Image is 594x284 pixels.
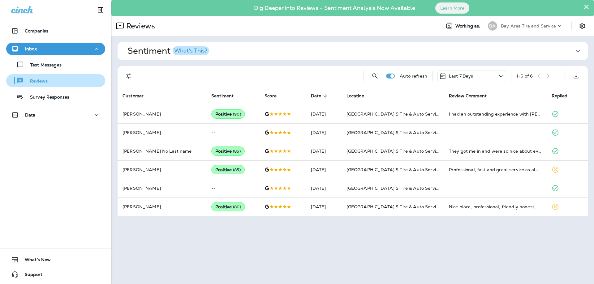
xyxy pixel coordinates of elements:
span: [GEOGRAPHIC_DATA] S Tire & Auto Service [346,185,441,191]
div: Positive [211,202,245,211]
td: [DATE] [306,197,342,216]
div: 1 - 6 of 6 [516,74,533,78]
span: Date [311,93,329,99]
span: ( 80 ) [233,204,241,210]
div: They got me in and were so nice about everything! will definitely go back! [449,148,541,154]
span: Review Comment [449,93,495,99]
span: Sentiment [211,93,242,99]
div: Nice place, professional, friendly honest, people! [449,204,541,210]
span: What's New [19,257,51,265]
button: Collapse Sidebar [92,4,109,16]
span: Support [19,272,42,279]
p: Inbox [25,46,37,51]
p: Auto refresh [400,74,427,78]
span: Score [265,93,285,99]
span: Score [265,93,277,99]
span: ( 90 ) [233,112,241,117]
span: [GEOGRAPHIC_DATA] S Tire & Auto Service [346,204,441,210]
button: Inbox [6,43,105,55]
button: What's New [6,253,105,266]
span: ( 85 ) [233,167,241,172]
div: What's This? [174,48,207,53]
td: [DATE] [306,142,342,160]
p: Bay Area Tire and Service [501,23,556,28]
p: Reviews [24,78,48,84]
div: Positive [211,109,245,119]
div: Positive [211,165,245,174]
span: Customer [123,93,152,99]
span: Location [346,93,372,99]
p: Last 7 Days [449,74,473,78]
span: Working as: [455,23,482,29]
button: SentimentWhat's This? [123,42,593,60]
button: Learn More [435,2,469,14]
button: Filters [123,70,135,82]
p: Data [25,112,36,117]
h1: Sentiment [127,46,209,56]
p: Survey Responses [24,95,69,100]
div: BA [488,21,497,31]
p: [PERSON_NAME] [123,204,201,209]
p: Companies [25,28,48,33]
td: -- [206,179,260,197]
p: [PERSON_NAME] [123,130,201,135]
button: What's This? [173,46,209,55]
span: [GEOGRAPHIC_DATA] S Tire & Auto Service [346,148,441,154]
div: Professional, fast and great service as always! [449,167,541,173]
button: Search Reviews [369,70,381,82]
span: Replied [552,93,568,99]
div: I had an outstanding experience with Joe at Bay Area Point Tires. When a tire on my car completel... [449,111,541,117]
button: Text Messages [6,58,105,71]
button: Data [6,109,105,121]
p: [PERSON_NAME] [123,167,201,172]
span: Date [311,93,321,99]
button: Export as CSV [570,70,582,82]
span: [GEOGRAPHIC_DATA] S Tire & Auto Service [346,167,441,172]
span: Location [346,93,364,99]
p: Text Messages [24,62,62,68]
td: [DATE] [306,105,342,123]
div: Positive [211,146,245,156]
span: [GEOGRAPHIC_DATA] S Tire & Auto Service [346,111,441,117]
td: [DATE] [306,160,342,179]
span: ( 85 ) [233,149,241,154]
span: [GEOGRAPHIC_DATA] S Tire & Auto Service [346,130,441,135]
button: Support [6,268,105,281]
button: Settings [577,20,588,32]
td: [DATE] [306,179,342,197]
button: Close [583,2,589,12]
p: Dig Deeper into Reviews - Sentiment Analysis Now Available [236,7,433,9]
button: Survey Responses [6,90,105,103]
button: Reviews [6,74,105,87]
span: Review Comment [449,93,487,99]
td: -- [206,123,260,142]
span: Customer [123,93,144,99]
span: Sentiment [211,93,234,99]
p: [PERSON_NAME] No Last name [123,149,201,154]
p: [PERSON_NAME] [123,112,201,117]
td: [DATE] [306,123,342,142]
p: [PERSON_NAME] [123,186,201,191]
button: Companies [6,25,105,37]
span: Replied [552,93,576,99]
p: Reviews [124,21,155,31]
